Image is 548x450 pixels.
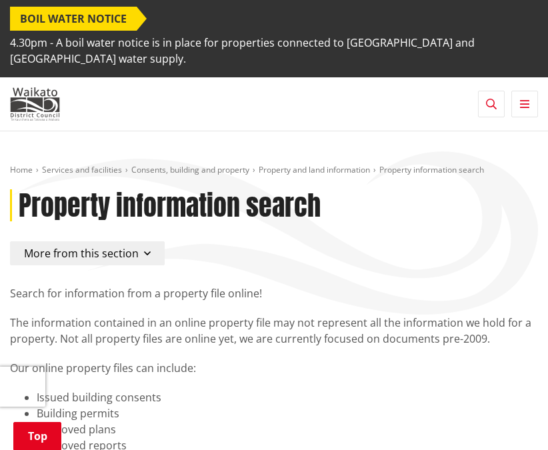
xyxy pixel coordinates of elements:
a: Top [13,422,61,450]
p: Search for information from a property file online! [10,285,538,301]
span: Property information search [379,164,484,175]
button: More from this section [10,241,165,265]
a: Home [10,164,33,175]
li: Approved plans [37,421,538,437]
li: Building permits [37,405,538,421]
a: Services and facilities [42,164,122,175]
a: Property and land information [259,164,370,175]
h1: Property information search [19,189,321,221]
p: The information contained in an online property file may not represent all the information we hol... [10,315,538,347]
iframe: Messenger Launcher [487,394,535,442]
a: Consents, building and property [131,164,249,175]
li: Issued building consents [37,389,538,405]
img: Waikato District Council - Te Kaunihera aa Takiwaa o Waikato [10,87,60,121]
span: BOIL WATER NOTICE [10,7,137,31]
nav: breadcrumb [10,165,538,176]
span: 4.30pm - A boil water notice is in place for properties connected to [GEOGRAPHIC_DATA] and [GEOGR... [10,31,538,71]
span: More from this section [24,246,139,261]
span: Our online property files can include: [10,361,196,375]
